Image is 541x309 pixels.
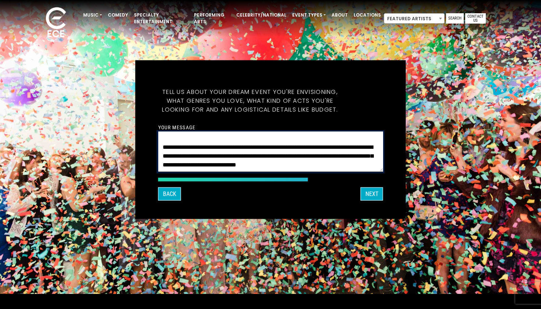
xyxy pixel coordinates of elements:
span: Featured Artists [384,13,445,24]
a: Music [80,9,105,21]
a: Event Types [289,9,329,21]
a: About [329,9,351,21]
h5: Tell us about your dream event you're envisioning, what genres you love, what kind of acts you're... [158,78,342,123]
a: Search [446,13,464,24]
a: Performing Arts [191,9,233,28]
button: Next [361,187,383,200]
a: Specialty Entertainment [131,9,191,28]
a: Comedy [105,9,131,21]
a: Celebrity/National [233,9,289,21]
label: Your message [158,124,195,130]
button: Back [158,187,181,200]
a: Contact Us [465,13,486,24]
img: ece_new_logo_whitev2-1.png [38,5,74,41]
span: Featured Artists [384,14,444,24]
a: Locations [351,9,384,21]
